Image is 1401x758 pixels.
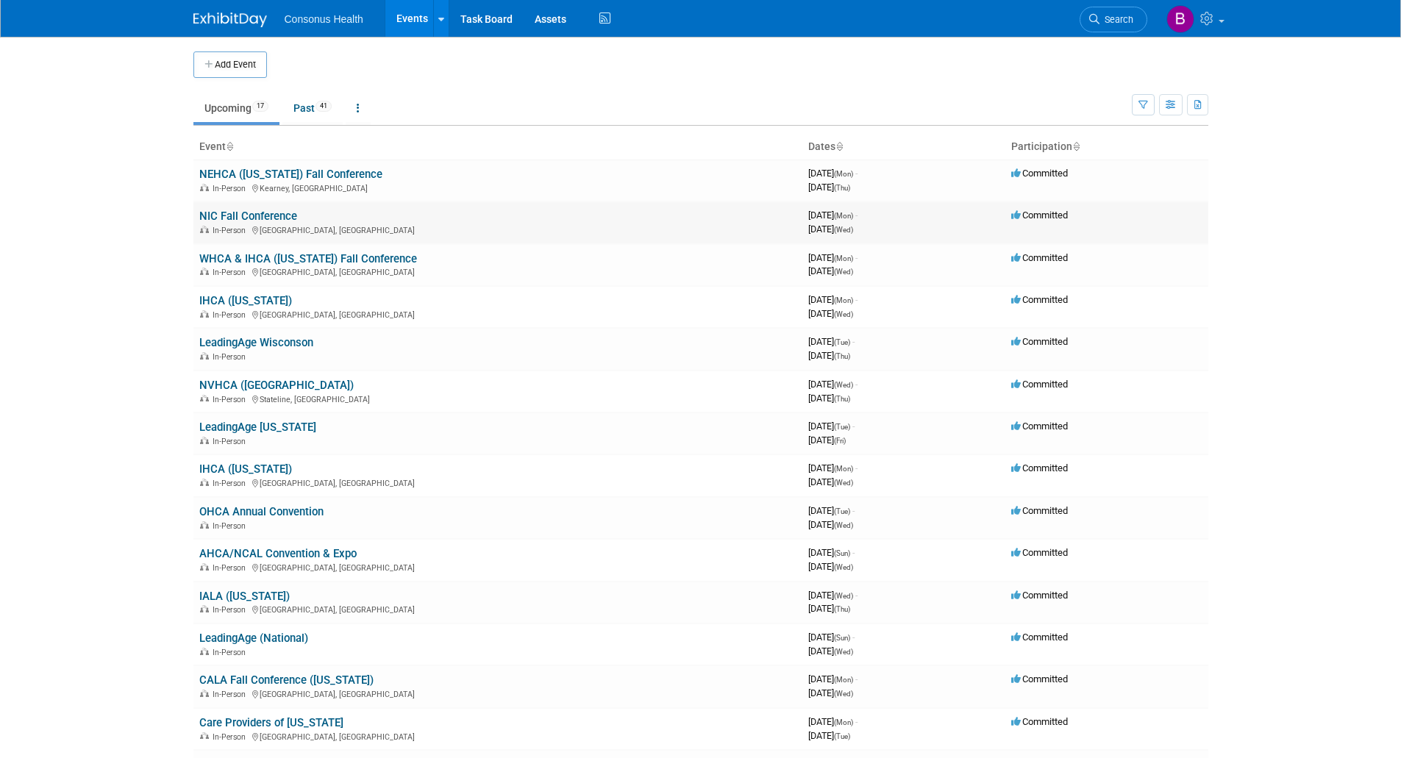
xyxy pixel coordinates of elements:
span: [DATE] [808,379,858,390]
div: [GEOGRAPHIC_DATA], [GEOGRAPHIC_DATA] [199,603,796,615]
span: In-Person [213,690,250,699]
span: (Wed) [834,479,853,487]
span: Committed [1011,590,1068,601]
span: [DATE] [808,547,855,558]
div: [GEOGRAPHIC_DATA], [GEOGRAPHIC_DATA] [199,687,796,699]
span: (Sun) [834,634,850,642]
span: Committed [1011,632,1068,643]
a: NVHCA ([GEOGRAPHIC_DATA]) [199,379,354,392]
span: - [852,421,855,432]
span: (Tue) [834,338,850,346]
span: [DATE] [808,673,858,684]
a: Sort by Start Date [835,140,843,152]
span: In-Person [213,479,250,488]
span: In-Person [213,437,250,446]
span: [DATE] [808,590,858,601]
span: [DATE] [808,687,853,698]
span: [DATE] [808,210,858,221]
span: (Mon) [834,296,853,304]
span: [DATE] [808,435,846,446]
span: [DATE] [808,294,858,305]
a: WHCA & IHCA ([US_STATE]) Fall Conference [199,252,417,265]
img: In-Person Event [200,479,209,486]
span: - [855,168,858,179]
div: [GEOGRAPHIC_DATA], [GEOGRAPHIC_DATA] [199,730,796,742]
span: In-Person [213,732,250,742]
span: [DATE] [808,252,858,263]
span: (Mon) [834,465,853,473]
img: In-Person Event [200,648,209,655]
a: IALA ([US_STATE]) [199,590,290,603]
img: In-Person Event [200,605,209,612]
img: In-Person Event [200,563,209,571]
span: (Thu) [834,184,850,192]
div: Stateline, [GEOGRAPHIC_DATA] [199,393,796,404]
img: In-Person Event [200,226,209,233]
span: In-Person [213,648,250,657]
span: (Sun) [834,549,850,557]
span: (Wed) [834,521,853,529]
span: In-Person [213,605,250,615]
span: Search [1099,14,1133,25]
span: [DATE] [808,350,850,361]
span: Committed [1011,716,1068,727]
th: Dates [802,135,1005,160]
span: Committed [1011,294,1068,305]
div: [GEOGRAPHIC_DATA], [GEOGRAPHIC_DATA] [199,476,796,488]
div: [GEOGRAPHIC_DATA], [GEOGRAPHIC_DATA] [199,561,796,573]
img: In-Person Event [200,310,209,318]
span: (Mon) [834,254,853,262]
span: [DATE] [808,603,850,614]
a: Sort by Event Name [226,140,233,152]
div: [GEOGRAPHIC_DATA], [GEOGRAPHIC_DATA] [199,224,796,235]
span: (Mon) [834,212,853,220]
span: [DATE] [808,561,853,572]
span: - [852,336,855,347]
span: - [855,210,858,221]
img: ExhibitDay [193,12,267,27]
a: Past41 [282,94,343,122]
span: (Wed) [834,268,853,276]
span: Committed [1011,505,1068,516]
span: (Mon) [834,676,853,684]
span: [DATE] [808,646,853,657]
span: [DATE] [808,519,853,530]
img: Bridget Crane [1166,5,1194,33]
span: Committed [1011,547,1068,558]
span: - [855,294,858,305]
span: (Wed) [834,592,853,600]
a: LeadingAge (National) [199,632,308,645]
span: - [855,716,858,727]
span: - [855,462,858,473]
a: LeadingAge Wisconson [199,336,313,349]
th: Participation [1005,135,1208,160]
a: IHCA ([US_STATE]) [199,462,292,476]
span: [DATE] [808,168,858,179]
span: (Wed) [834,690,853,698]
span: (Wed) [834,310,853,318]
span: - [855,673,858,684]
span: (Wed) [834,563,853,571]
span: (Wed) [834,226,853,234]
span: (Mon) [834,170,853,178]
span: [DATE] [808,505,855,516]
a: OHCA Annual Convention [199,505,324,518]
span: Committed [1011,462,1068,473]
span: - [852,505,855,516]
span: - [852,632,855,643]
a: NIC Fall Conference [199,210,297,223]
a: CALA Fall Conference ([US_STATE]) [199,673,374,687]
span: - [855,252,858,263]
img: In-Person Event [200,521,209,529]
span: Consonus Health [285,13,363,25]
img: In-Person Event [200,437,209,444]
span: Committed [1011,252,1068,263]
img: In-Person Event [200,690,209,697]
span: [DATE] [808,421,855,432]
span: [DATE] [808,308,853,319]
span: [DATE] [808,224,853,235]
div: Kearney, [GEOGRAPHIC_DATA] [199,182,796,193]
span: In-Person [213,184,250,193]
a: Search [1080,7,1147,32]
span: [DATE] [808,716,858,727]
